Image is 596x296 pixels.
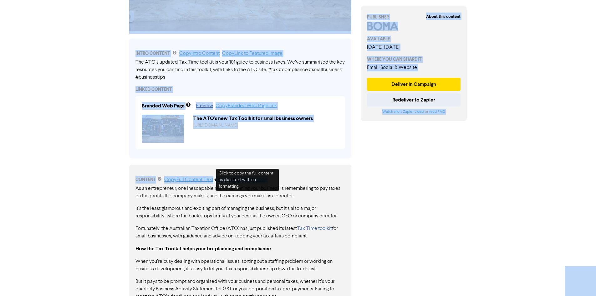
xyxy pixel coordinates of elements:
div: Email, Social & Website [367,64,461,71]
div: INTRO CONTENT [135,50,345,57]
p: When you’re busy dealing with operational issues, sorting out a staffing problem or working on bu... [135,258,345,273]
button: Deliver in Campaign [367,78,461,91]
a: Tax Time toolkit [297,226,332,231]
a: Copy Full Content Text [164,177,213,182]
div: Click to copy the full content as plain text with no formatting. [216,169,279,191]
div: PUBLISHER [367,14,461,20]
div: LINKED CONTENT [135,86,345,93]
a: [URL][DOMAIN_NAME] [193,123,238,127]
a: Preview [196,103,213,108]
a: Copy Link to Featured Image [222,51,283,56]
strong: About this content [426,14,461,19]
p: It’s the least glamorous and exciting part of managing the business, but it’s also a major respon... [135,205,345,220]
strong: How the Tax Toolkit helps your tax planning and compliance [135,246,271,252]
p: As an entrepreneur, one inescapable reality of running your business is remembering to pay taxes ... [135,185,345,200]
button: Redeliver to Zapier [367,93,461,106]
a: Copy Branded Web Page link [216,103,277,108]
p: Fortunately, the Australian Taxation Office (ATO) has just published its latest for small busines... [135,225,345,240]
div: Branded Web Page [142,102,185,110]
div: The ATO's new Tax Toolkit for small business owners [189,115,344,122]
a: Copy Intro Content [179,51,220,56]
a: Watch short Zapier video [382,110,424,114]
div: AVAILABLE [367,36,461,42]
div: https://public2.bomamarketing.com/cp/5liLTCIpEeYwaVRCtWYThn?sa=yNo7hmF1 [189,122,344,129]
div: or [367,109,461,115]
div: [DATE] - [DATE] [367,44,461,51]
a: read FAQ [429,110,445,114]
iframe: Chat Widget [565,266,596,296]
div: WHERE YOU CAN SHARE IT [367,56,461,63]
div: The ATO’s updated Tax Time toolkit is your 101 guide to business taxes. We’ve summarised the key ... [135,59,345,81]
div: CONTENT [135,176,345,184]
